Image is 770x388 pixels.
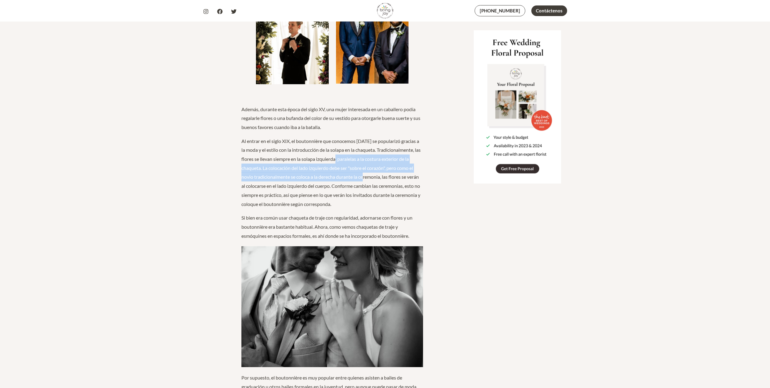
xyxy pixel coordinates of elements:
font: Además, durante esta época del siglo XV, una mujer interesada en un caballero podía regalarle flo... [241,106,420,130]
img: Trae alegría [377,2,393,19]
a: Contáctenos [531,5,567,16]
font: Si bien era común usar chaqueta de traje con regularidad, adornarse con flores y un boutonnière e... [241,215,412,238]
font: Contáctenos [536,8,563,13]
a: Instagram [203,9,209,14]
font: [PHONE_NUMBER] [480,8,520,13]
a: [PHONE_NUMBER] [475,5,525,16]
a: Gorjeo [231,9,237,14]
font: Al entrar en el siglo XIX, el boutonnière que conocemos [DATE] se popularizó gracias a la moda y ... [241,138,421,207]
a: Facebook [217,9,223,14]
